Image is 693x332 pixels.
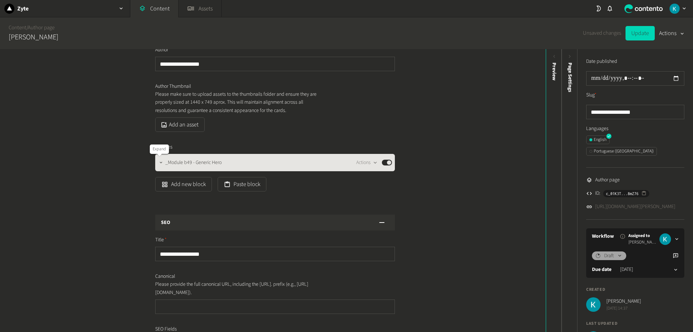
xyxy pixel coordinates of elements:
[606,298,641,305] span: [PERSON_NAME]
[592,251,626,260] button: Draft
[592,233,614,240] a: Workflow
[586,58,617,65] label: Date published
[155,273,175,280] span: Canonical
[26,24,28,31] span: /
[155,83,191,90] span: Author Thumbnail
[595,190,600,197] span: ID:
[659,233,671,245] img: Karlo Jedud
[620,266,633,273] time: [DATE]
[628,239,657,246] span: [PERSON_NAME]
[586,135,610,144] button: English
[583,29,621,38] span: Unsaved changes
[628,233,657,239] span: Assigned to
[586,147,657,156] button: Portuguese ([GEOGRAPHIC_DATA])
[592,266,611,273] label: Due date
[155,280,319,297] p: Please provide the full canonical URL, including the [URL]. prefix (e.g., [URL][DOMAIN_NAME]).
[586,125,684,133] label: Languages
[9,24,26,31] a: Content
[659,26,684,40] button: Actions
[28,24,55,31] a: Author page
[155,143,173,151] span: Modules
[626,26,655,40] button: Update
[161,219,170,227] h3: SEO
[606,190,638,197] span: c_01K3T...8mZ76
[595,176,620,184] span: Author page
[155,90,319,115] p: Please make sure to upload assets to the thumbnails folder and ensure they are properly sized at ...
[589,148,654,155] div: Portuguese ([GEOGRAPHIC_DATA])
[356,158,378,167] button: Actions
[155,117,205,132] button: Add an asset
[17,4,29,13] h2: Zyte
[155,46,168,54] span: Author
[586,297,601,312] img: Karlo Jedud
[604,252,614,260] span: Draft
[550,62,558,81] div: Preview
[155,177,212,191] button: Add new block
[586,286,684,293] h4: Created
[150,145,169,154] div: Expand
[606,305,641,312] span: [DATE] 14:37
[586,91,597,99] label: Slug
[4,4,14,14] img: Zyte
[670,4,680,14] img: Karlo Jedud
[586,320,684,327] h4: Last updated
[9,32,58,43] h2: [PERSON_NAME]
[165,159,222,167] span: _Module b49 - Generic Hero
[155,236,167,244] span: Title
[603,190,649,197] button: c_01K3T...8mZ76
[566,62,574,92] span: Page Settings
[595,203,675,211] a: [URL][DOMAIN_NAME][PERSON_NAME]
[589,137,606,143] div: English
[218,177,266,191] button: Paste block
